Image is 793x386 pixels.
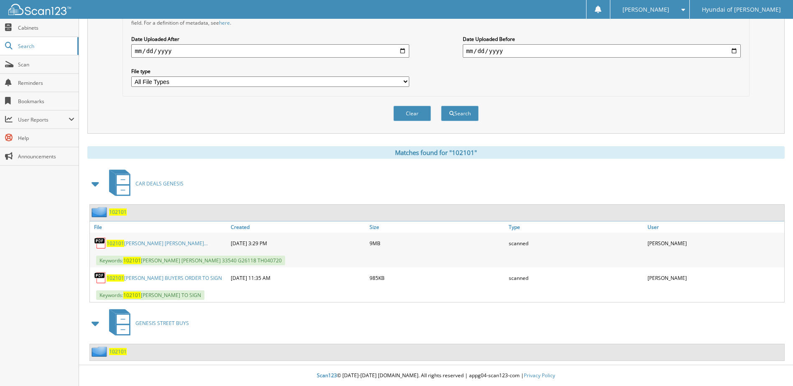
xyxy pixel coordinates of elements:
[109,348,127,355] a: 102101
[18,135,74,142] span: Help
[135,180,184,187] span: CAR DEALS GENESIS
[507,235,645,251] div: scanned
[367,221,506,233] a: Size
[751,346,793,386] iframe: Chat Widget
[123,257,141,264] span: 102101
[18,61,74,68] span: Scan
[96,290,204,300] span: Keywords: [PERSON_NAME] TO SIGN
[8,4,71,15] img: scan123-logo-white.svg
[96,256,285,265] span: Keywords: [PERSON_NAME] [PERSON_NAME] 33540 G26118 TH040720
[441,106,479,121] button: Search
[135,320,189,327] span: GENESIS STREET BUYS
[645,235,784,251] div: [PERSON_NAME]
[18,98,74,105] span: Bookmarks
[229,235,367,251] div: [DATE] 3:29 PM
[18,79,74,86] span: Reminders
[123,292,141,299] span: 102101
[104,167,184,200] a: CAR DEALS GENESIS
[367,269,506,286] div: 985KB
[90,221,229,233] a: File
[463,44,741,58] input: end
[87,146,785,159] div: Matches found for "102101"
[104,307,189,340] a: GENESIS STREET BUYS
[393,106,431,121] button: Clear
[645,269,784,286] div: [PERSON_NAME]
[524,372,555,379] a: Privacy Policy
[367,235,506,251] div: 9MB
[109,208,127,216] a: 102101
[79,366,793,386] div: © [DATE]-[DATE] [DOMAIN_NAME]. All rights reserved | appg04-scan123-com |
[107,240,124,247] span: 102101
[131,68,409,75] label: File type
[131,36,409,43] label: Date Uploaded After
[18,24,74,31] span: Cabinets
[94,237,107,249] img: PDF.png
[622,7,669,12] span: [PERSON_NAME]
[18,153,74,160] span: Announcements
[92,346,109,357] img: folder2.png
[702,7,781,12] span: Hyundai of [PERSON_NAME]
[107,274,222,282] a: 102101[PERSON_NAME] BUYERS ORDER TO SIGN
[219,19,230,26] a: here
[18,116,69,123] span: User Reports
[507,269,645,286] div: scanned
[92,207,109,217] img: folder2.png
[229,269,367,286] div: [DATE] 11:35 AM
[507,221,645,233] a: Type
[94,272,107,284] img: PDF.png
[131,12,409,26] div: All metadata fields are searched by default. Select a cabinet with metadata to enable filtering b...
[463,36,741,43] label: Date Uploaded Before
[107,274,124,282] span: 102101
[229,221,367,233] a: Created
[317,372,337,379] span: Scan123
[645,221,784,233] a: User
[107,240,208,247] a: 102101[PERSON_NAME] [PERSON_NAME]...
[131,44,409,58] input: start
[18,43,73,50] span: Search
